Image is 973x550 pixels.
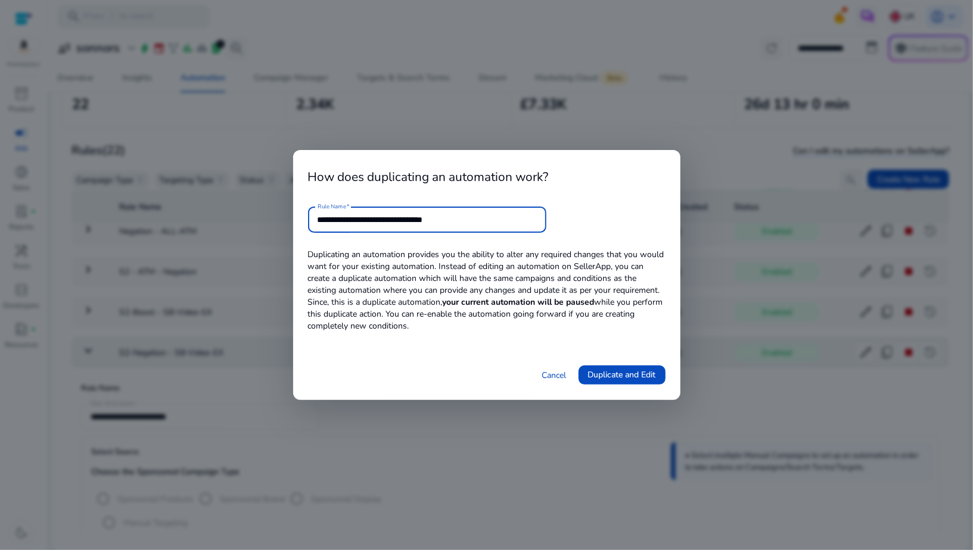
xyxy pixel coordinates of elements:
h4: How does duplicating an automation work? [308,170,666,202]
mat-label: Rule Name [318,202,346,211]
span: your current automation will be paused [443,296,595,308]
span: Duplicate and Edit [588,368,656,381]
p: Duplicating an automation provides you the ability to alter any required changes that you would w... [308,237,666,362]
button: Duplicate and Edit [579,365,666,385]
a: Cancel [542,369,567,382]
